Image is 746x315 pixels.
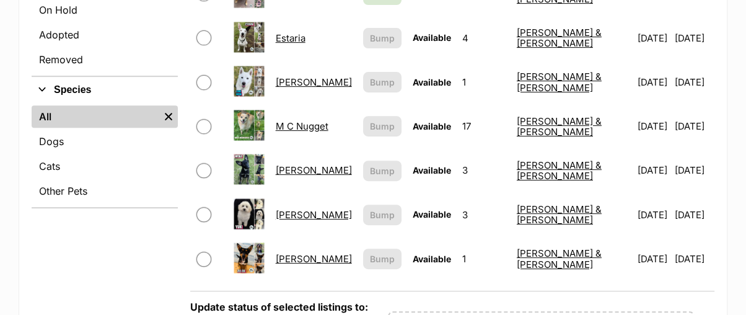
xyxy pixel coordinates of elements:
[32,48,178,71] a: Removed
[32,82,178,98] button: Species
[32,24,178,46] a: Adopted
[457,105,511,148] td: 17
[633,237,674,280] td: [DATE]
[633,149,674,192] td: [DATE]
[32,105,159,128] a: All
[363,28,402,48] button: Bump
[633,193,674,236] td: [DATE]
[675,105,713,148] td: [DATE]
[190,301,368,313] label: Update status of selected listings to:
[363,249,402,269] button: Bump
[675,149,713,192] td: [DATE]
[370,164,395,177] span: Bump
[457,193,511,236] td: 3
[32,180,178,202] a: Other Pets
[370,120,395,133] span: Bump
[517,27,602,49] a: [PERSON_NAME] & [PERSON_NAME]
[363,161,402,181] button: Bump
[675,61,713,104] td: [DATE]
[276,76,352,88] a: [PERSON_NAME]
[675,237,713,280] td: [DATE]
[457,17,511,60] td: 4
[276,253,352,265] a: [PERSON_NAME]
[32,130,178,153] a: Dogs
[633,61,674,104] td: [DATE]
[517,71,602,93] a: [PERSON_NAME] & [PERSON_NAME]
[276,164,352,176] a: [PERSON_NAME]
[363,205,402,225] button: Bump
[32,103,178,207] div: Species
[633,17,674,60] td: [DATE]
[413,254,451,264] span: Available
[675,17,713,60] td: [DATE]
[457,237,511,280] td: 1
[413,121,451,131] span: Available
[276,32,305,44] a: Estaria
[517,247,602,270] a: [PERSON_NAME] & [PERSON_NAME]
[457,61,511,104] td: 1
[413,77,451,87] span: Available
[32,155,178,177] a: Cats
[276,120,328,132] a: M C Nugget
[517,115,602,138] a: [PERSON_NAME] & [PERSON_NAME]
[413,209,451,220] span: Available
[633,105,674,148] td: [DATE]
[276,209,352,221] a: [PERSON_NAME]
[413,32,451,43] span: Available
[370,76,395,89] span: Bump
[370,252,395,265] span: Bump
[370,208,395,221] span: Bump
[413,165,451,175] span: Available
[370,32,395,45] span: Bump
[159,105,178,128] a: Remove filter
[457,149,511,192] td: 3
[363,116,402,136] button: Bump
[517,203,602,226] a: [PERSON_NAME] & [PERSON_NAME]
[675,193,713,236] td: [DATE]
[517,159,602,182] a: [PERSON_NAME] & [PERSON_NAME]
[363,72,402,92] button: Bump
